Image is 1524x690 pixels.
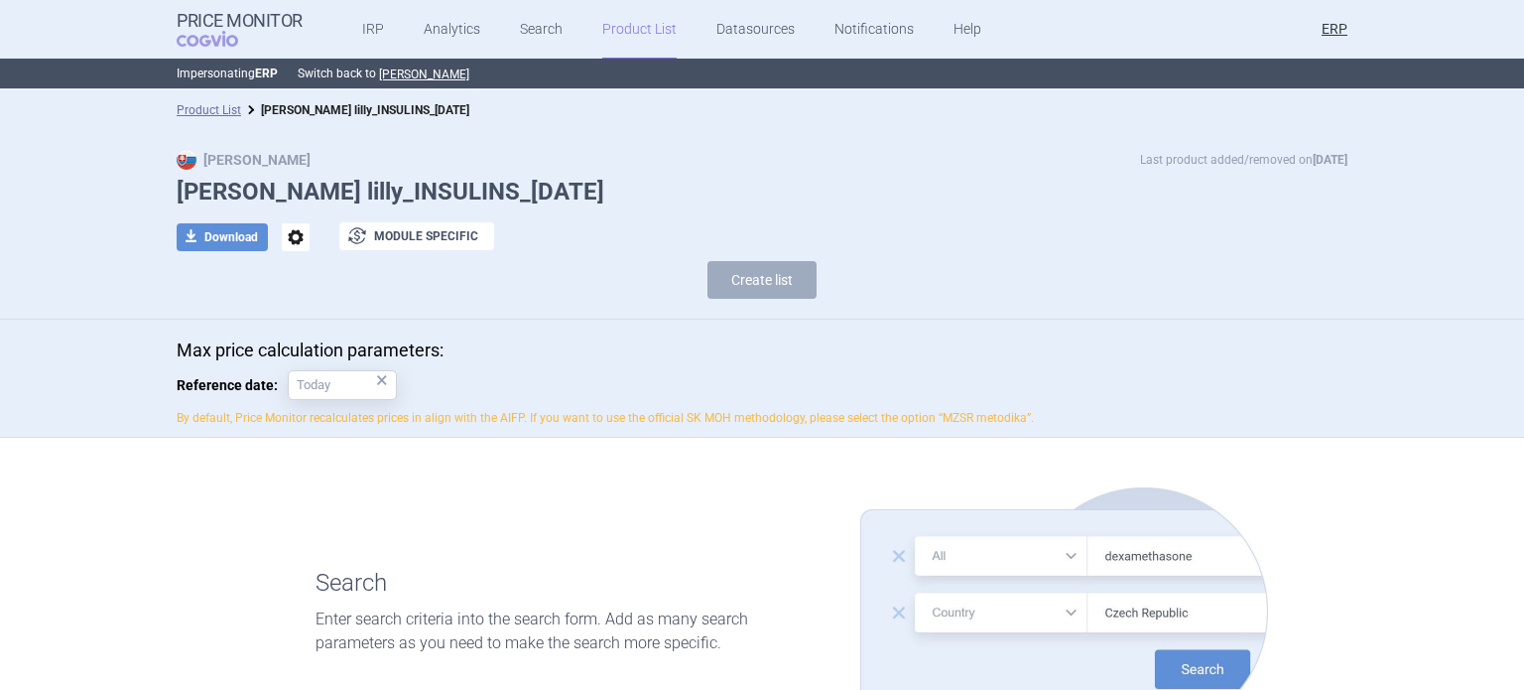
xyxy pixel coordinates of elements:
p: Max price calculation parameters: [177,340,1347,361]
h1: [PERSON_NAME] lilly_INSULINS_[DATE] [177,178,1347,207]
button: [PERSON_NAME] [379,67,469,82]
button: Create list [707,261,817,299]
a: Product List [177,103,241,117]
p: By default, Price Monitor recalculates prices in align with the AIFP. If you want to use the offi... [177,410,1347,427]
span: COGVIO [177,31,266,47]
p: Impersonating Switch back to [177,59,1347,88]
strong: ERP [255,67,278,80]
p: Enter search criteria into the search form. Add as many search parameters as you need to make the... [316,608,801,655]
h1: Search [316,569,801,598]
div: × [376,369,388,391]
strong: Price Monitor [177,11,303,31]
input: Reference date:× [288,370,397,400]
strong: [PERSON_NAME] [177,152,311,168]
strong: [DATE] [1313,153,1347,167]
li: Eli lilly_INSULINS_06.10.2025 [241,100,469,120]
span: Reference date: [177,370,288,400]
strong: [PERSON_NAME] lilly_INSULINS_[DATE] [261,103,469,117]
a: Price MonitorCOGVIO [177,11,303,49]
li: Product List [177,100,241,120]
button: Download [177,223,268,251]
button: Module specific [339,222,494,250]
img: SK [177,150,196,170]
p: Last product added/removed on [1140,150,1347,170]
